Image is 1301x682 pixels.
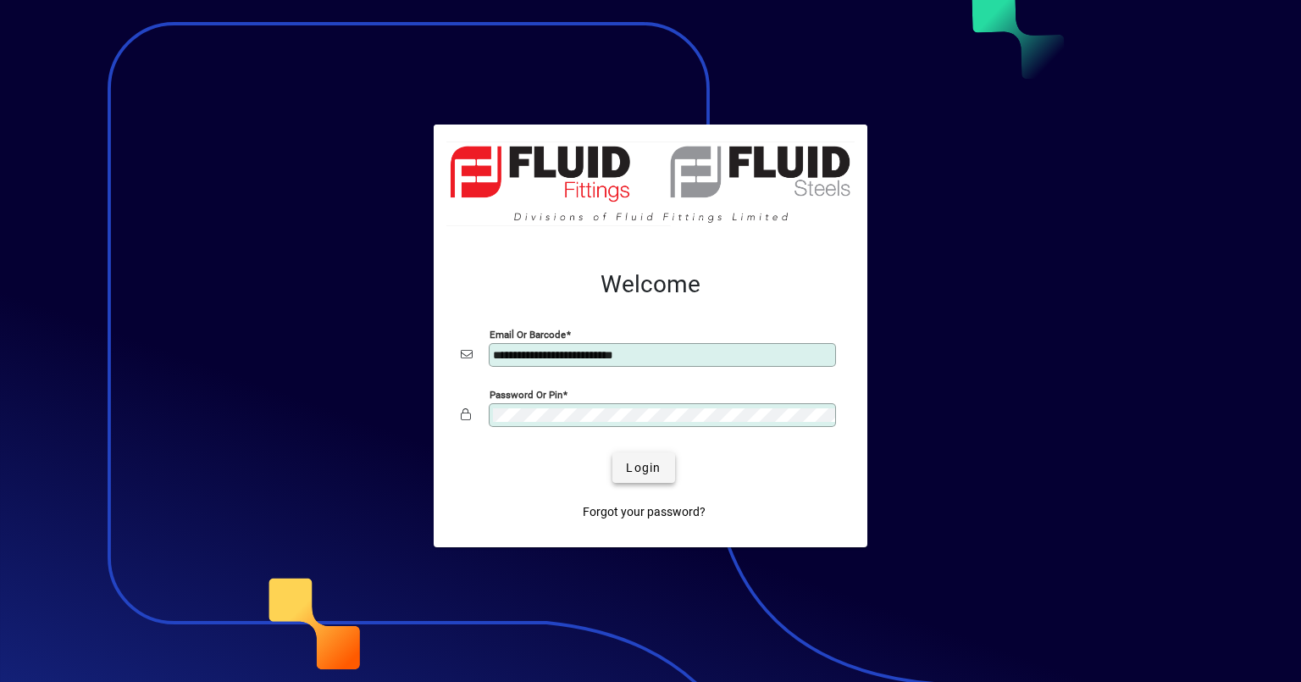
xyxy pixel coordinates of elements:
a: Forgot your password? [576,496,712,527]
span: Forgot your password? [583,503,706,521]
h2: Welcome [461,270,840,299]
mat-label: Password or Pin [490,389,562,401]
span: Login [626,459,661,477]
mat-label: Email or Barcode [490,329,566,341]
button: Login [612,452,674,483]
